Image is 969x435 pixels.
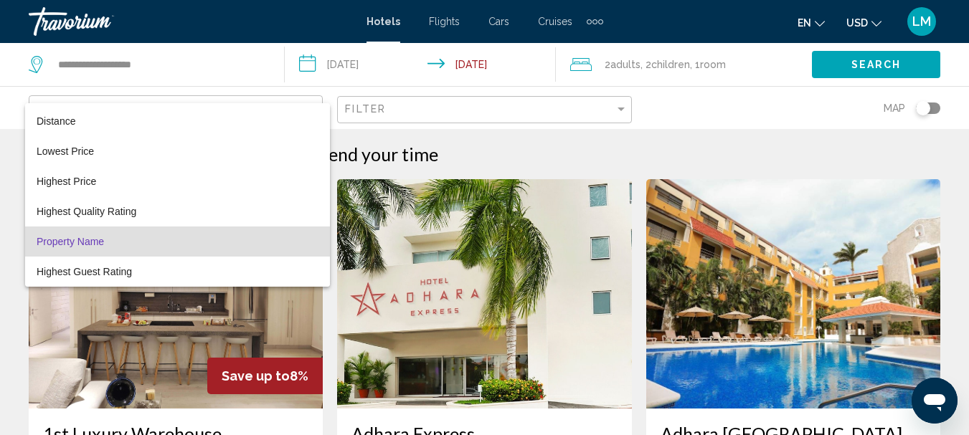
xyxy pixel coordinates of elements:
span: Property Name [37,236,104,247]
div: Sort by [25,103,330,287]
span: Highest Quality Rating [37,206,136,217]
iframe: Кнопка запуска окна обмена сообщениями [912,378,958,424]
span: Distance [37,115,75,127]
span: Lowest Price [37,145,94,157]
span: Highest Price [37,176,96,187]
span: Highest Guest Rating [37,266,132,277]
